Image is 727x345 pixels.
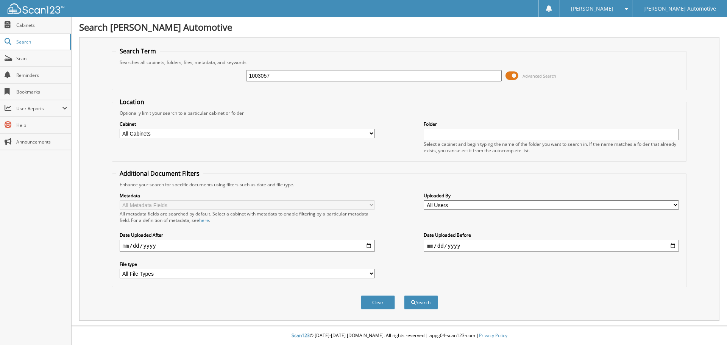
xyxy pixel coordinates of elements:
div: Optionally limit your search to a particular cabinet or folder [116,110,683,116]
span: Scan123 [292,332,310,339]
span: Scan [16,55,67,62]
span: [PERSON_NAME] [571,6,613,11]
span: [PERSON_NAME] Automotive [643,6,716,11]
span: Reminders [16,72,67,78]
span: Bookmarks [16,89,67,95]
div: Select a cabinet and begin typing the name of the folder you want to search in. If the name match... [424,141,679,154]
a: here [199,217,209,223]
img: scan123-logo-white.svg [8,3,64,14]
span: Help [16,122,67,128]
input: end [424,240,679,252]
span: User Reports [16,105,62,112]
legend: Search Term [116,47,160,55]
button: Clear [361,295,395,309]
label: Uploaded By [424,192,679,199]
label: Date Uploaded Before [424,232,679,238]
legend: Additional Document Filters [116,169,203,178]
iframe: Chat Widget [689,309,727,345]
label: Metadata [120,192,375,199]
label: File type [120,261,375,267]
label: Date Uploaded After [120,232,375,238]
button: Search [404,295,438,309]
a: Privacy Policy [479,332,507,339]
span: Advanced Search [523,73,556,79]
label: Cabinet [120,121,375,127]
span: Search [16,39,66,45]
legend: Location [116,98,148,106]
div: Searches all cabinets, folders, files, metadata, and keywords [116,59,683,66]
label: Folder [424,121,679,127]
div: Enhance your search for specific documents using filters such as date and file type. [116,181,683,188]
input: start [120,240,375,252]
div: © [DATE]-[DATE] [DOMAIN_NAME]. All rights reserved | appg04-scan123-com | [72,326,727,345]
h1: Search [PERSON_NAME] Automotive [79,21,719,33]
span: Cabinets [16,22,67,28]
div: All metadata fields are searched by default. Select a cabinet with metadata to enable filtering b... [120,211,375,223]
span: Announcements [16,139,67,145]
